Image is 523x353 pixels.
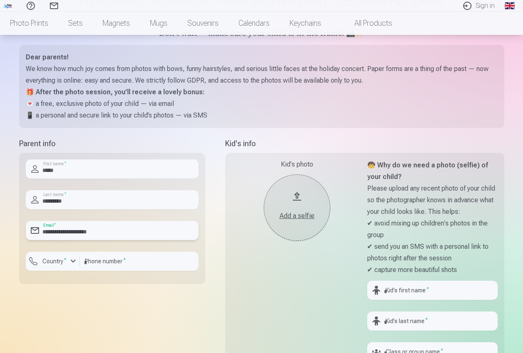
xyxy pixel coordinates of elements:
[331,12,402,35] a: All products
[39,257,70,265] label: Country
[367,183,498,218] p: Please upload any recent photo of your child so the photographer knows in advance what your child...
[177,12,228,35] a: Souvenirs
[26,53,69,61] strong: Dear parents!
[93,12,140,35] a: Magnets
[3,3,12,8] img: /fa1
[264,174,330,241] button: Add a selfie
[228,12,280,35] a: Calendars
[232,159,362,169] div: Kid's photo
[367,264,498,276] p: ✔ capture more beautiful shots
[26,98,498,110] p: 💌 a free, exclusive photo of your child — via email
[367,161,488,181] strong: 🧒 Why do we need a photo (selfie) of your child?
[280,12,331,35] a: Keychains
[19,138,205,150] h5: Parent info
[26,252,80,271] button: Country*
[272,211,322,221] div: Add a selfie
[26,110,498,121] p: 📱 a personal and secure link to your child’s photos — via SMS
[58,12,93,35] a: Sets
[225,138,504,150] h5: Kid's info
[367,241,498,264] p: ✔ send you an SMS with a personal link to photos right after the session
[367,218,498,241] p: ✔ avoid mixing up children's photos in the group
[140,12,177,35] a: Mugs
[26,63,498,86] p: We know how much joy comes from photos with bows, funny hairstyles, and serious little faces at t...
[26,88,204,96] strong: 🎁 After the photo session, you’ll receive a lovely bonus:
